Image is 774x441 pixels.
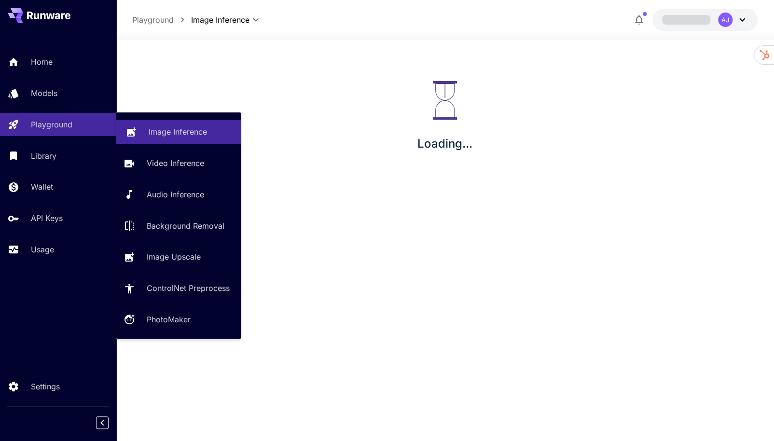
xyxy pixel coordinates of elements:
[116,152,241,175] a: Video Inference
[31,181,53,193] p: Wallet
[116,183,241,207] a: Audio Inference
[149,126,207,138] p: Image Inference
[147,251,201,262] p: Image Upscale
[96,416,109,429] button: Collapse sidebar
[116,276,241,300] a: ControlNet Preprocess
[116,214,241,237] a: Background Removal
[147,157,204,169] p: Video Inference
[191,14,249,26] span: Image Inference
[718,13,733,27] div: AJ
[132,14,191,26] nav: breadcrumb
[116,245,241,269] a: Image Upscale
[103,414,116,431] div: Collapse sidebar
[147,220,224,232] p: Background Removal
[31,87,57,99] p: Models
[132,14,174,26] p: Playground
[147,189,204,200] p: Audio Inference
[31,244,54,255] p: Usage
[31,56,53,68] p: Home
[31,212,63,224] p: API Keys
[417,135,472,152] p: Loading...
[147,314,191,325] p: PhotoMaker
[31,150,56,162] p: Library
[31,381,60,392] p: Settings
[147,282,230,294] p: ControlNet Preprocess
[116,120,241,144] a: Image Inference
[31,119,72,130] p: Playground
[116,308,241,331] a: PhotoMaker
